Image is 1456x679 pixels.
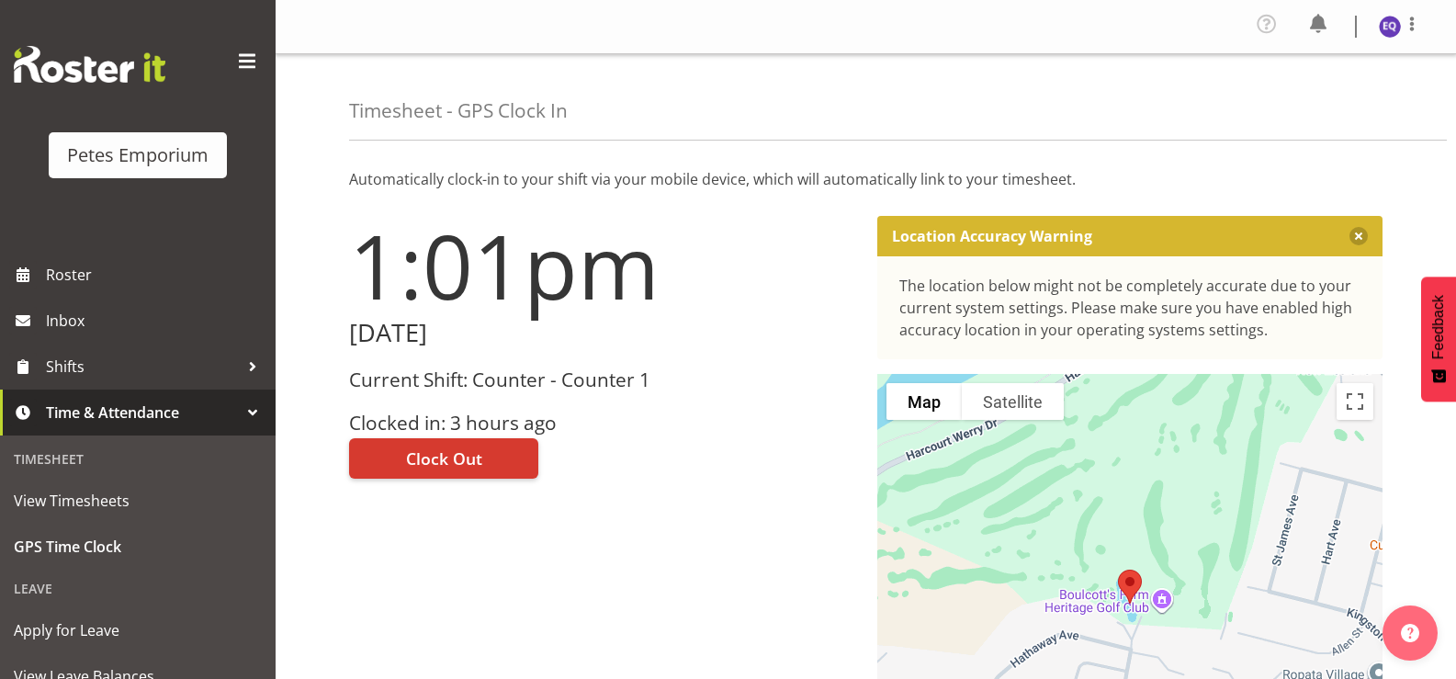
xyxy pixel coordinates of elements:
[899,275,1361,341] div: The location below might not be completely accurate due to your current system settings. Please m...
[886,383,962,420] button: Show street map
[14,533,262,560] span: GPS Time Clock
[349,216,855,315] h1: 1:01pm
[349,319,855,347] h2: [DATE]
[5,524,271,570] a: GPS Time Clock
[5,570,271,607] div: Leave
[5,440,271,478] div: Timesheet
[5,478,271,524] a: View Timesheets
[46,307,266,334] span: Inbox
[349,100,568,121] h4: Timesheet - GPS Clock In
[1430,295,1447,359] span: Feedback
[1337,383,1373,420] button: Toggle fullscreen view
[349,369,855,390] h3: Current Shift: Counter - Counter 1
[1379,16,1401,38] img: esperanza-querido10799.jpg
[5,607,271,653] a: Apply for Leave
[1421,277,1456,402] button: Feedback - Show survey
[1349,227,1368,245] button: Close message
[962,383,1064,420] button: Show satellite imagery
[14,487,262,515] span: View Timesheets
[14,617,262,644] span: Apply for Leave
[46,353,239,380] span: Shifts
[349,168,1383,190] p: Automatically clock-in to your shift via your mobile device, which will automatically link to you...
[46,261,266,289] span: Roster
[349,438,538,479] button: Clock Out
[67,141,209,169] div: Petes Emporium
[892,227,1092,245] p: Location Accuracy Warning
[406,447,482,470] span: Clock Out
[1401,624,1419,642] img: help-xxl-2.png
[349,413,855,434] h3: Clocked in: 3 hours ago
[46,399,239,426] span: Time & Attendance
[14,46,165,83] img: Rosterit website logo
